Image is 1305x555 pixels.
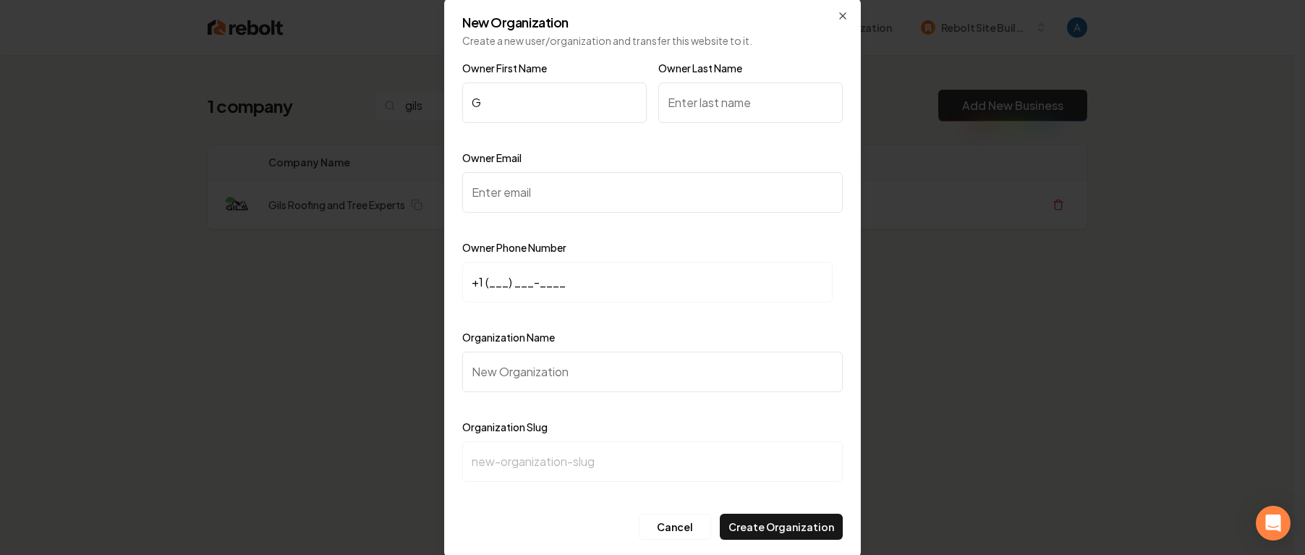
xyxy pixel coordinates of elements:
[462,172,843,213] input: Enter email
[462,33,843,48] p: Create a new user/organization and transfer this website to it.
[658,62,742,75] label: Owner Last Name
[658,82,843,123] input: Enter last name
[462,62,547,75] label: Owner First Name
[462,352,843,392] input: New Organization
[639,514,711,540] button: Cancel
[720,514,843,540] button: Create Organization
[462,151,522,164] label: Owner Email
[462,420,548,433] label: Organization Slug
[462,16,843,29] h2: New Organization
[462,441,843,482] input: new-organization-slug
[462,82,647,123] input: Enter first name
[462,241,566,254] label: Owner Phone Number
[462,331,555,344] label: Organization Name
